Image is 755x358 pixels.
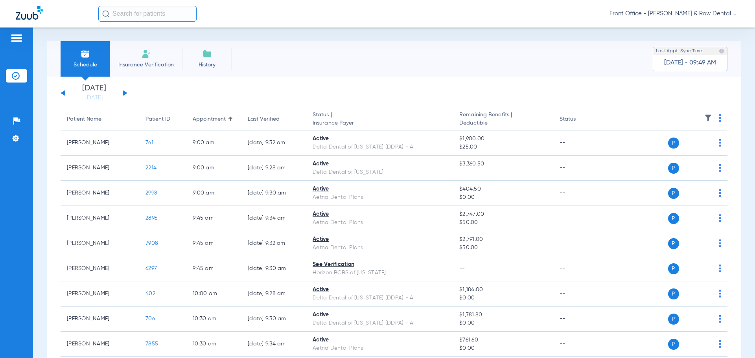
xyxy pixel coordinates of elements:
[553,332,606,357] td: --
[553,307,606,332] td: --
[668,314,679,325] span: P
[719,48,724,54] img: last sync help info
[459,185,547,193] span: $404.50
[241,156,306,181] td: [DATE] 9:28 AM
[459,168,547,176] span: --
[459,266,465,271] span: --
[719,189,721,197] img: group-dot-blue.svg
[186,281,241,307] td: 10:00 AM
[719,315,721,323] img: group-dot-blue.svg
[459,210,547,218] span: $2,747.00
[241,130,306,156] td: [DATE] 9:32 AM
[241,206,306,231] td: [DATE] 9:34 AM
[313,210,447,218] div: Active
[145,140,153,145] span: 761
[313,218,447,227] div: Aetna Dental Plans
[459,286,547,294] span: $1,184.00
[241,181,306,206] td: [DATE] 9:30 AM
[553,130,606,156] td: --
[313,261,447,269] div: See Verification
[98,6,197,22] input: Search for patients
[186,231,241,256] td: 9:45 AM
[241,332,306,357] td: [DATE] 9:34 AM
[719,340,721,348] img: group-dot-blue.svg
[453,108,553,130] th: Remaining Benefits |
[10,33,23,43] img: hamburger-icon
[313,286,447,294] div: Active
[719,239,721,247] img: group-dot-blue.svg
[459,160,547,168] span: $3,360.50
[668,163,679,174] span: P
[553,256,606,281] td: --
[102,10,109,17] img: Search Icon
[313,168,447,176] div: Delta Dental of [US_STATE]
[61,332,139,357] td: [PERSON_NAME]
[313,235,447,244] div: Active
[668,138,679,149] span: P
[313,319,447,327] div: Delta Dental of [US_STATE] (DDPA) - AI
[248,115,300,123] div: Last Verified
[61,156,139,181] td: [PERSON_NAME]
[186,130,241,156] td: 9:00 AM
[553,281,606,307] td: --
[313,143,447,151] div: Delta Dental of [US_STATE] (DDPA) - AI
[459,143,547,151] span: $25.00
[313,135,447,143] div: Active
[186,181,241,206] td: 9:00 AM
[193,115,226,123] div: Appointment
[61,281,139,307] td: [PERSON_NAME]
[188,61,226,69] span: History
[61,130,139,156] td: [PERSON_NAME]
[145,266,157,271] span: 6297
[553,206,606,231] td: --
[61,181,139,206] td: [PERSON_NAME]
[719,164,721,172] img: group-dot-blue.svg
[313,244,447,252] div: Aetna Dental Plans
[67,115,133,123] div: Patient Name
[186,156,241,181] td: 9:00 AM
[313,160,447,168] div: Active
[193,115,235,123] div: Appointment
[313,119,447,127] span: Insurance Payer
[313,344,447,352] div: Aetna Dental Plans
[459,235,547,244] span: $2,791.00
[203,49,212,59] img: History
[459,244,547,252] span: $50.00
[459,119,547,127] span: Deductible
[241,256,306,281] td: [DATE] 9:30 AM
[719,264,721,272] img: group-dot-blue.svg
[553,181,606,206] td: --
[459,344,547,352] span: $0.00
[704,114,712,122] img: filter.svg
[145,316,155,321] span: 706
[719,139,721,147] img: group-dot-blue.svg
[145,165,157,171] span: 2214
[145,341,158,347] span: 7855
[145,291,155,296] span: 402
[553,156,606,181] td: --
[241,231,306,256] td: [DATE] 9:32 AM
[16,6,43,20] img: Zuub Logo
[241,307,306,332] td: [DATE] 9:30 AM
[145,190,157,196] span: 2998
[668,339,679,350] span: P
[668,238,679,249] span: P
[81,49,90,59] img: Schedule
[145,115,170,123] div: Patient ID
[313,294,447,302] div: Delta Dental of [US_STATE] (DDPA) - AI
[459,336,547,344] span: $761.60
[70,84,118,102] li: [DATE]
[306,108,453,130] th: Status |
[668,213,679,224] span: P
[664,59,716,67] span: [DATE] - 09:49 AM
[186,332,241,357] td: 10:30 AM
[313,269,447,277] div: Horizon BCBS of [US_STATE]
[459,135,547,143] span: $1,900.00
[656,47,703,55] span: Last Appt. Sync Time:
[313,185,447,193] div: Active
[142,49,151,59] img: Manual Insurance Verification
[66,61,104,69] span: Schedule
[459,193,547,202] span: $0.00
[70,94,118,102] a: [DATE]
[313,311,447,319] div: Active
